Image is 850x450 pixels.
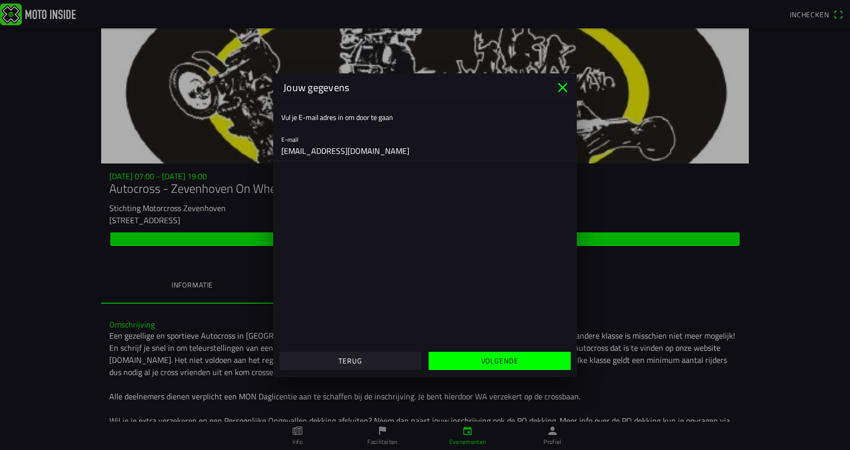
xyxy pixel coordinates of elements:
ion-icon: close [555,79,571,96]
input: E-mail [281,141,569,161]
ion-title: Jouw gegevens [273,80,555,95]
ion-label: Vul je E-mail adres in om door te gaan [281,112,393,122]
ion-button: Terug [279,352,421,370]
ion-text: Volgende [481,357,519,364]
